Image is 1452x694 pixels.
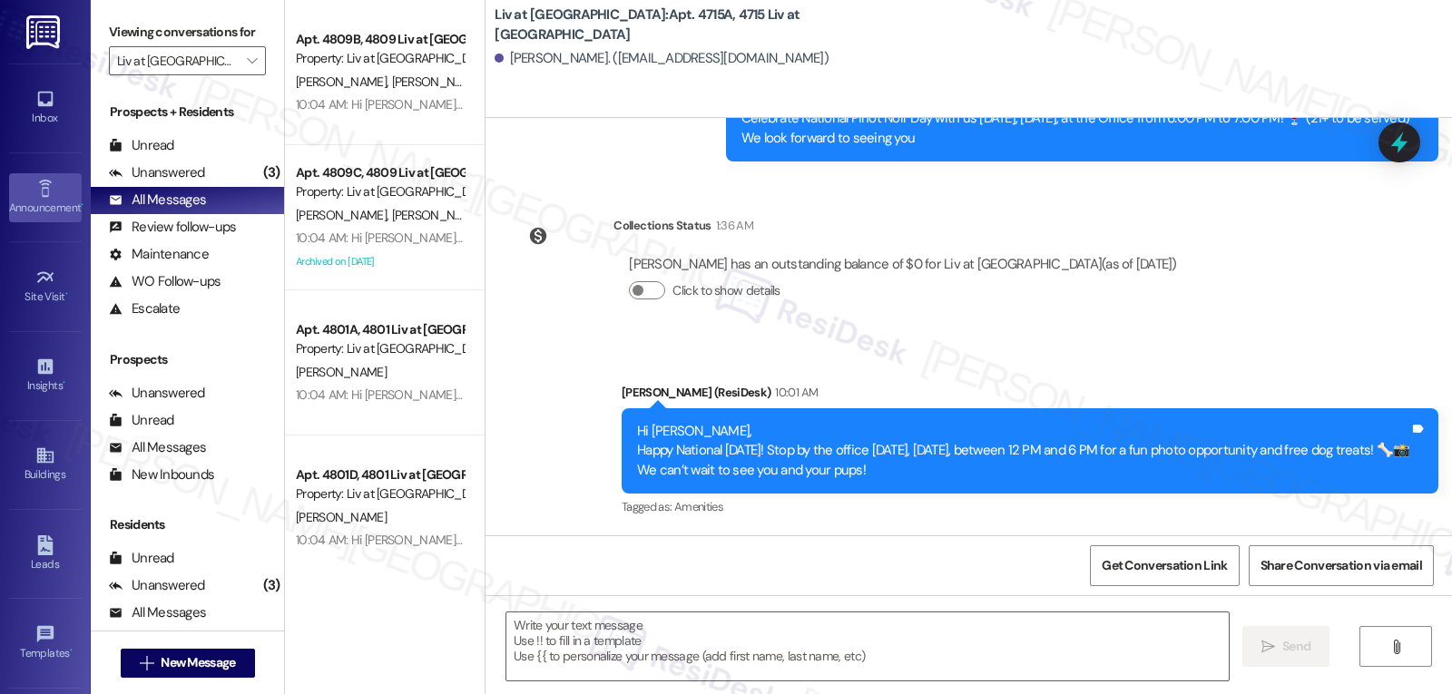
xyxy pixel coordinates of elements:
[109,465,214,484] div: New Inbounds
[296,182,464,201] div: Property: Liv at [GEOGRAPHIC_DATA]
[296,320,464,339] div: Apt. 4801A, 4801 Liv at [GEOGRAPHIC_DATA]
[121,649,255,678] button: New Message
[296,207,392,223] span: [PERSON_NAME]
[9,262,82,311] a: Site Visit •
[140,656,153,670] i: 
[296,509,387,525] span: [PERSON_NAME]
[629,255,1176,274] div: [PERSON_NAME] has an outstanding balance of $0 for Liv at [GEOGRAPHIC_DATA] (as of [DATE])
[296,163,464,182] div: Apt. 4809C, 4809 Liv at [GEOGRAPHIC_DATA]
[109,218,236,237] div: Review follow-ups
[109,384,205,403] div: Unanswered
[63,376,65,389] span: •
[770,383,818,402] div: 10:01 AM
[70,644,73,657] span: •
[296,465,464,484] div: Apt. 4801D, 4801 Liv at [GEOGRAPHIC_DATA]
[1242,626,1330,667] button: Send
[1389,640,1403,654] i: 
[109,191,206,210] div: All Messages
[392,73,483,90] span: [PERSON_NAME]
[109,438,206,457] div: All Messages
[91,350,284,369] div: Prospects
[711,216,753,235] div: 1:36 AM
[109,411,174,430] div: Unread
[9,83,82,132] a: Inbox
[637,422,1409,480] div: Hi [PERSON_NAME], Happy National [DATE]! Stop by the office [DATE], [DATE], between 12 PM and 6 P...
[674,499,723,514] span: Amenities
[495,5,858,44] b: Liv at [GEOGRAPHIC_DATA]: Apt. 4715A, 4715 Liv at [GEOGRAPHIC_DATA]
[81,199,83,211] span: •
[1282,637,1310,656] span: Send
[1249,545,1434,586] button: Share Conversation via email
[9,440,82,489] a: Buildings
[296,73,392,90] span: [PERSON_NAME]
[91,103,284,122] div: Prospects + Residents
[1090,545,1239,586] button: Get Conversation Link
[109,272,221,291] div: WO Follow-ups
[392,207,483,223] span: [PERSON_NAME]
[741,90,1409,148] div: Hi [PERSON_NAME], Celebrate National Pinot Noir Day with us [DATE], [DATE], at the Office from 6:...
[296,484,464,503] div: Property: Liv at [GEOGRAPHIC_DATA]
[296,386,1395,403] div: 10:04 AM: Hi [PERSON_NAME], Happy National [DATE]! Stop by the office [DATE], [DATE], between 12 ...
[65,288,68,300] span: •
[622,383,1438,408] div: [PERSON_NAME] (ResiDesk)
[296,49,464,68] div: Property: Liv at [GEOGRAPHIC_DATA]
[672,281,780,300] label: Click to show details
[296,532,1395,548] div: 10:04 AM: Hi [PERSON_NAME], Happy National [DATE]! Stop by the office [DATE], [DATE], between 12 ...
[117,46,237,75] input: All communities
[9,619,82,668] a: Templates •
[613,216,711,235] div: Collections Status
[109,299,180,318] div: Escalate
[26,15,64,49] img: ResiDesk Logo
[259,572,285,600] div: (3)
[9,530,82,579] a: Leads
[296,364,387,380] span: [PERSON_NAME]
[109,549,174,568] div: Unread
[91,515,284,534] div: Residents
[1261,640,1275,654] i: 
[259,159,285,187] div: (3)
[247,54,257,68] i: 
[495,49,829,68] div: [PERSON_NAME]. ([EMAIL_ADDRESS][DOMAIN_NAME])
[109,136,174,155] div: Unread
[296,30,464,49] div: Apt. 4809B, 4809 Liv at [GEOGRAPHIC_DATA]
[622,494,1438,520] div: Tagged as:
[296,339,464,358] div: Property: Liv at [GEOGRAPHIC_DATA]
[294,250,466,273] div: Archived on [DATE]
[1102,556,1227,575] span: Get Conversation Link
[109,576,205,595] div: Unanswered
[1261,556,1422,575] span: Share Conversation via email
[9,351,82,400] a: Insights •
[109,163,205,182] div: Unanswered
[109,245,209,264] div: Maintenance
[161,653,235,672] span: New Message
[109,603,206,622] div: All Messages
[109,18,266,46] label: Viewing conversations for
